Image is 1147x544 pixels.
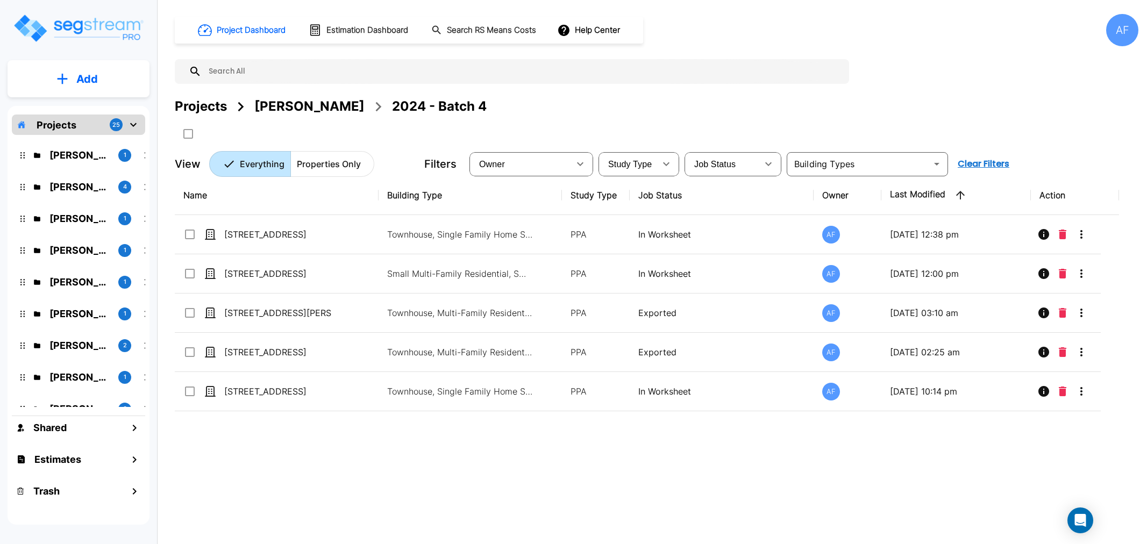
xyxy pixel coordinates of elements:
[822,265,840,283] div: AF
[890,346,1022,359] p: [DATE] 02:25 am
[929,156,944,171] button: Open
[49,370,110,384] p: Taoufik Lahrache
[124,373,126,382] p: 1
[387,306,532,319] p: Townhouse, Multi-Family Residential Site
[479,160,505,169] span: Owner
[1106,14,1138,46] div: AF
[822,304,840,322] div: AF
[1067,507,1093,533] div: Open Intercom Messenger
[571,267,621,280] p: PPA
[49,275,110,289] p: Moishy Spira
[890,228,1022,241] p: [DATE] 12:38 pm
[123,341,127,350] p: 2
[49,402,110,416] p: Chesky Perl
[571,385,621,398] p: PPA
[224,346,332,359] p: [STREET_ADDRESS]
[638,346,804,359] p: Exported
[124,309,126,318] p: 1
[224,267,332,280] p: [STREET_ADDRESS]
[112,120,120,130] p: 25
[608,160,652,169] span: Study Type
[290,151,374,177] button: Properties Only
[37,118,76,132] p: Projects
[1071,263,1092,284] button: More-Options
[12,13,144,44] img: Logo
[8,63,149,95] button: Add
[387,385,532,398] p: Townhouse, Single Family Home Site
[822,343,840,361] div: AF
[49,306,110,321] p: Abba Stein
[687,149,758,179] div: Select
[34,452,81,467] h1: Estimates
[814,176,881,215] th: Owner
[326,24,408,37] h1: Estimation Dashboard
[638,306,804,319] p: Exported
[890,385,1022,398] p: [DATE] 10:14 pm
[1033,302,1055,324] button: Info
[175,156,201,172] p: View
[387,346,532,359] p: Townhouse, Multi-Family Residential Site
[1033,263,1055,284] button: Info
[1055,263,1071,284] button: Delete
[202,59,844,84] input: Search All
[194,18,291,42] button: Project Dashboard
[447,24,536,37] h1: Search RS Means Costs
[790,156,927,171] input: Building Types
[297,158,361,170] p: Properties Only
[240,158,284,170] p: Everything
[49,180,110,194] p: Moshe Toiv
[571,346,621,359] p: PPA
[224,385,332,398] p: [STREET_ADDRESS]
[555,20,624,40] button: Help Center
[123,182,127,191] p: 4
[177,123,199,145] button: SelectAll
[1071,302,1092,324] button: More-Options
[224,228,332,241] p: [STREET_ADDRESS]
[638,385,804,398] p: In Worksheet
[387,228,532,241] p: Townhouse, Single Family Home Site
[562,176,630,215] th: Study Type
[822,383,840,400] div: AF
[124,151,126,160] p: 1
[387,267,532,280] p: Small Multi-Family Residential, Small Multi-Family Residential Site
[1055,341,1071,363] button: Delete
[822,226,840,244] div: AF
[601,149,656,179] div: Select
[890,306,1022,319] p: [DATE] 03:10 am
[881,176,1031,215] th: Last Modified
[571,306,621,319] p: PPA
[638,267,804,280] p: In Worksheet
[76,71,98,87] p: Add
[1033,381,1055,402] button: Info
[1031,176,1119,215] th: Action
[1071,224,1092,245] button: More-Options
[953,153,1014,175] button: Clear Filters
[638,228,804,241] p: In Worksheet
[124,214,126,223] p: 1
[1033,224,1055,245] button: Info
[33,484,60,498] h1: Trash
[123,404,127,413] p: 6
[1033,341,1055,363] button: Info
[33,420,67,435] h1: Shared
[209,151,374,177] div: Platform
[1071,381,1092,402] button: More-Options
[630,176,813,215] th: Job Status
[1055,381,1071,402] button: Delete
[472,149,569,179] div: Select
[124,246,126,255] p: 1
[1071,341,1092,363] button: More-Options
[304,19,414,41] button: Estimation Dashboard
[254,97,365,116] div: [PERSON_NAME]
[1055,224,1071,245] button: Delete
[694,160,736,169] span: Job Status
[49,148,110,162] p: Yiddy Tyrnauer
[124,277,126,287] p: 1
[571,228,621,241] p: PPA
[49,243,110,257] p: Christopher Ballesteros
[217,24,286,37] h1: Project Dashboard
[392,97,487,116] div: 2024 - Batch 4
[427,20,542,41] button: Search RS Means Costs
[209,151,291,177] button: Everything
[379,176,562,215] th: Building Type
